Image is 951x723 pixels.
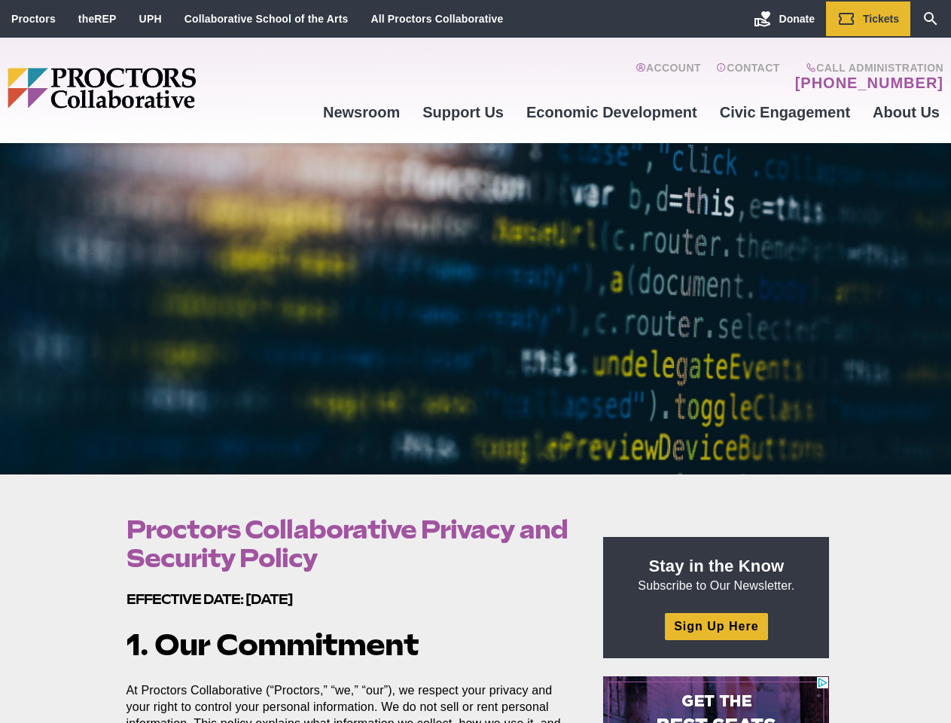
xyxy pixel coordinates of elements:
h1: Proctors Collaborative Privacy and Security Policy [126,515,569,572]
span: Donate [779,13,815,25]
a: Tickets [826,2,910,36]
span: Tickets [863,13,899,25]
a: Support Us [411,92,515,133]
a: Contact [716,62,780,92]
a: Civic Engagement [709,92,861,133]
strong: Stay in the Know [649,557,785,575]
a: UPH [139,13,162,25]
a: Search [910,2,951,36]
a: Newsroom [312,92,411,133]
a: theREP [78,13,117,25]
a: Proctors [11,13,56,25]
a: Sign Up Here [665,613,767,639]
a: Donate [742,2,826,36]
a: About Us [861,92,951,133]
img: Proctors logo [8,68,312,108]
h1: 1. Our Commitment [126,628,569,662]
p: Subscribe to Our Newsletter. [621,555,811,594]
a: All Proctors Collaborative [370,13,503,25]
a: Economic Development [515,92,709,133]
a: [PHONE_NUMBER] [795,74,943,92]
a: Account [636,62,701,92]
h3: Effective Date: [DATE] [126,590,569,608]
a: Collaborative School of the Arts [184,13,349,25]
span: Call Administration [791,62,943,74]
